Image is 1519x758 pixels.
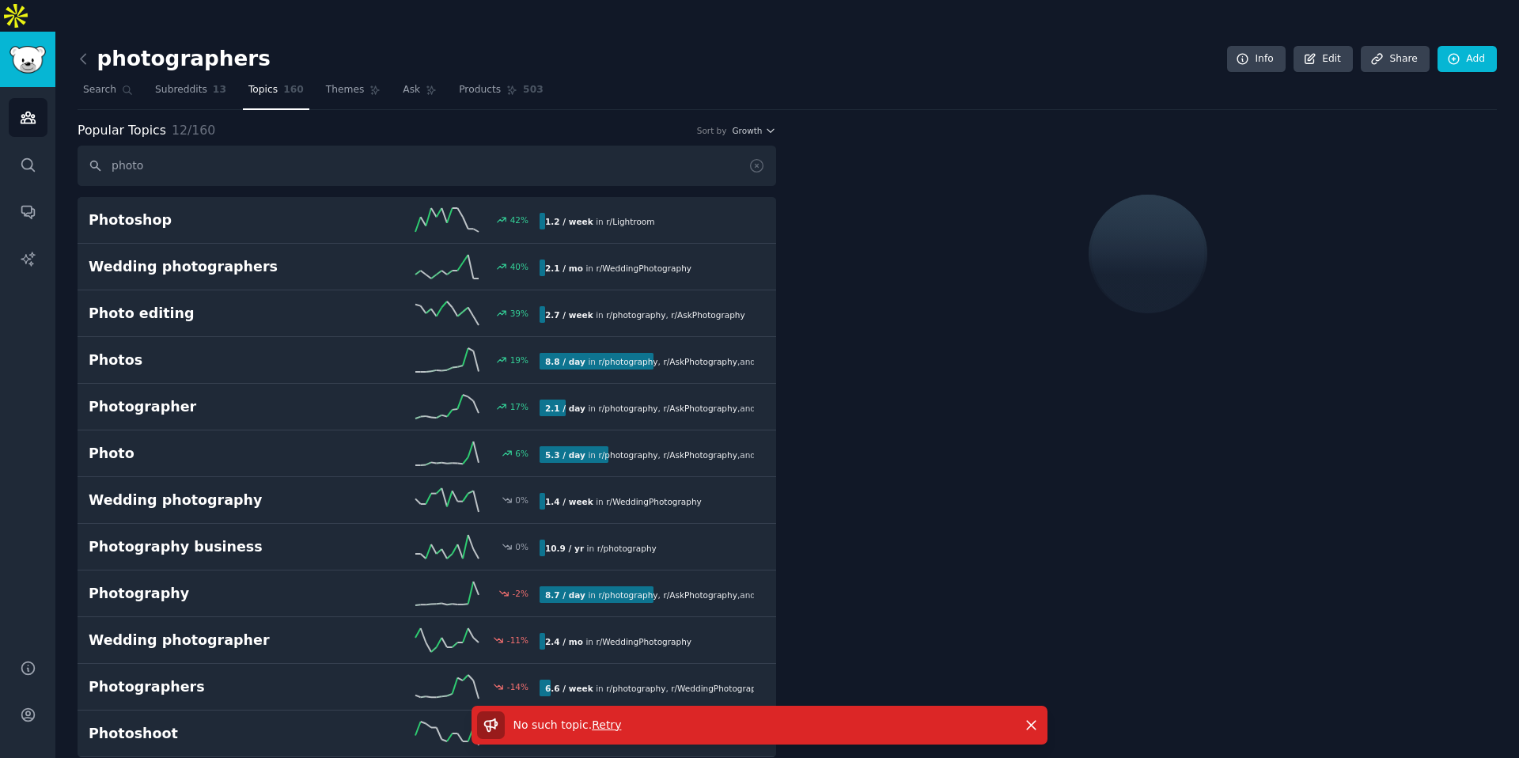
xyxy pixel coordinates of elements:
[1361,46,1429,73] a: Share
[78,47,271,72] h2: photographers
[671,684,767,693] span: r/ WeddingPhotography
[545,497,593,506] b: 1.4 / week
[596,637,691,646] span: r/ WeddingPhotography
[320,78,387,110] a: Themes
[540,353,754,370] div: in
[598,450,657,460] span: r/ photography
[89,677,314,697] h2: Photographers
[213,83,226,97] span: 13
[78,664,776,711] a: Photographers-14%6.6 / weekin r/photography,r/WeddingPhotography
[606,497,702,506] span: r/ WeddingPhotography
[78,121,166,141] span: Popular Topics
[89,351,314,370] h2: Photos
[243,78,309,110] a: Topics160
[78,244,776,290] a: Wedding photographers40%2.1 / moin r/WeddingPhotography
[89,491,314,510] h2: Wedding photography
[663,404,737,413] span: r/ AskPhotography
[397,78,442,110] a: Ask
[403,83,420,97] span: Ask
[545,544,584,553] b: 10.9 / yr
[510,261,528,272] div: 40 %
[78,617,776,664] a: Wedding photographer-11%2.4 / moin r/WeddingPhotography
[658,450,661,460] span: ,
[598,590,657,600] span: r/ photography
[545,357,585,366] b: 8.8 / day
[545,684,593,693] b: 6.6 / week
[1438,46,1497,73] a: Add
[540,306,751,323] div: in
[78,430,776,477] a: Photo6%5.3 / dayin r/photography,r/AskPhotography,and2others
[78,477,776,524] a: Wedding photography0%1.4 / weekin r/WeddingPhotography
[78,570,776,617] a: Photography-2%8.7 / dayin r/photography,r/AskPhotography,and1other
[453,78,548,110] a: Products503
[606,684,665,693] span: r/ photography
[540,540,662,556] div: in
[507,635,528,646] div: -11 %
[658,357,661,366] span: ,
[540,400,754,416] div: in
[89,397,314,417] h2: Photographer
[89,631,314,650] h2: Wedding photographer
[515,448,528,459] div: 6 %
[523,83,544,97] span: 503
[540,586,754,603] div: in
[663,450,737,460] span: r/ AskPhotography
[89,304,314,324] h2: Photo editing
[515,541,528,552] div: 0 %
[510,401,528,412] div: 17 %
[540,493,707,510] div: in
[89,584,314,604] h2: Photography
[592,718,621,731] span: Retry
[732,125,776,136] button: Growth
[459,83,501,97] span: Products
[596,263,691,273] span: r/ WeddingPhotography
[697,125,727,136] div: Sort by
[545,450,585,460] b: 5.3 / day
[283,83,304,97] span: 160
[737,590,740,600] span: ,
[510,214,528,226] div: 42 %
[740,450,787,460] span: and 2 other s
[155,83,207,97] span: Subreddits
[545,310,593,320] b: 2.7 / week
[78,78,138,110] a: Search
[598,404,657,413] span: r/ photography
[598,357,657,366] span: r/ photography
[545,637,583,646] b: 2.4 / mo
[513,588,528,599] div: -2 %
[83,83,116,97] span: Search
[540,213,661,229] div: in
[510,354,528,366] div: 19 %
[545,404,585,413] b: 2.1 / day
[737,357,740,366] span: ,
[545,263,583,273] b: 2.1 / mo
[658,404,661,413] span: ,
[510,308,528,319] div: 39 %
[671,310,745,320] span: r/ AskPhotography
[78,384,776,430] a: Photographer17%2.1 / dayin r/photography,r/AskPhotography,and1other
[737,450,740,460] span: ,
[78,197,776,244] a: Photoshop42%1.2 / weekin r/Lightroom
[172,123,215,138] span: 12 / 160
[663,590,737,600] span: r/ AskPhotography
[606,217,654,226] span: r/ Lightroom
[665,684,668,693] span: ,
[740,590,782,600] span: and 1 other
[515,495,528,506] div: 0 %
[507,681,528,692] div: -14 %
[732,125,762,136] span: Growth
[89,257,314,277] h2: Wedding photographers
[540,680,754,696] div: in
[9,46,46,74] img: GummySearch logo
[78,290,776,337] a: Photo editing39%2.7 / weekin r/photography,r/AskPhotography
[89,537,314,557] h2: Photography business
[89,444,314,464] h2: Photo
[737,404,740,413] span: ,
[663,357,737,366] span: r/ AskPhotography
[78,524,776,570] a: Photography business0%10.9 / yrin r/photography
[540,446,754,463] div: in
[150,78,232,110] a: Subreddits13
[658,590,661,600] span: ,
[545,217,593,226] b: 1.2 / week
[540,260,697,276] div: in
